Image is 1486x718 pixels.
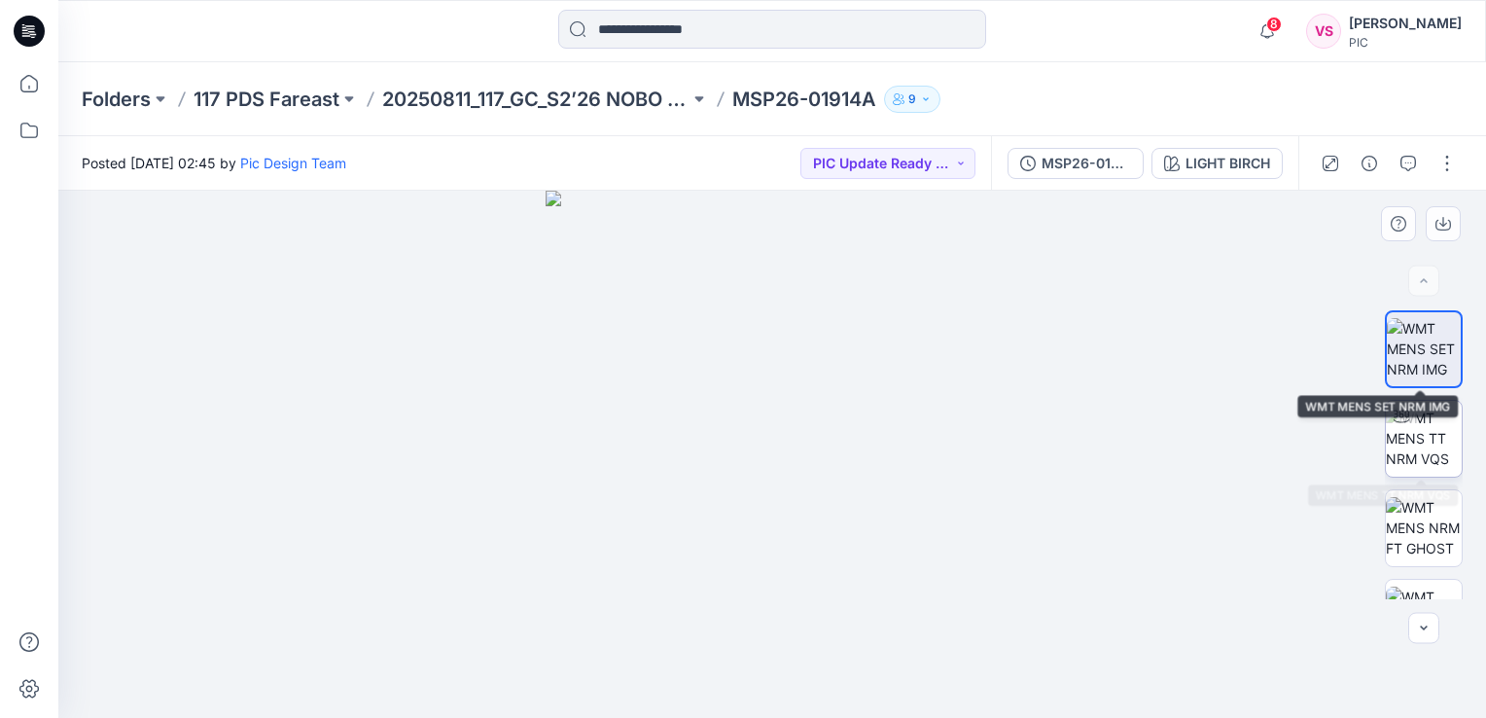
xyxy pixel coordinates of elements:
[732,86,876,113] p: MSP26-01914A
[1185,153,1270,174] div: LIGHT BIRCH
[1266,17,1282,32] span: 8
[240,155,346,171] a: Pic Design Team
[1151,148,1283,179] button: LIGHT BIRCH
[1042,153,1131,174] div: MSP26-01914A
[1354,148,1385,179] button: Details
[382,86,690,113] a: 20250811_117_GC_S2’26 NOBO Men’s
[1349,12,1462,35] div: [PERSON_NAME]
[1386,408,1462,469] img: WMT MENS TT NRM VQS
[1349,35,1462,50] div: PIC
[908,89,916,110] p: 9
[1008,148,1144,179] button: MSP26-01914A
[884,86,940,113] button: 9
[546,191,998,718] img: eyJhbGciOiJIUzI1NiIsImtpZCI6IjAiLCJzbHQiOiJzZXMiLCJ0eXAiOiJKV1QifQ.eyJkYXRhIjp7InR5cGUiOiJzdG9yYW...
[1386,587,1462,648] img: WMT MENS NRM BK GHOST
[194,86,339,113] a: 117 PDS Fareast
[1306,14,1341,49] div: VS
[1387,318,1461,379] img: WMT MENS SET NRM IMG
[1386,497,1462,558] img: WMT MENS NRM FT GHOST
[82,86,151,113] a: Folders
[82,153,346,173] span: Posted [DATE] 02:45 by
